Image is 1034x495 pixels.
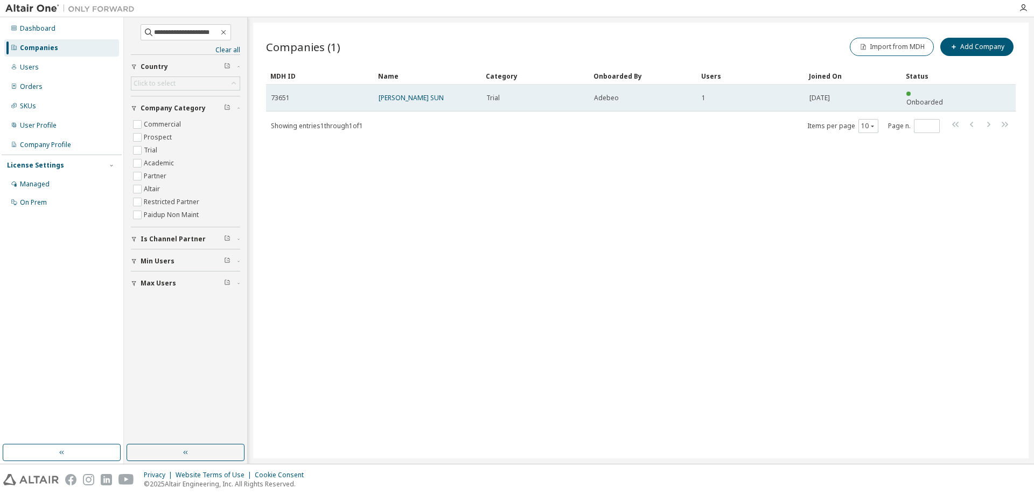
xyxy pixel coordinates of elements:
[255,471,310,479] div: Cookie Consent
[266,39,340,54] span: Companies (1)
[379,93,444,102] a: [PERSON_NAME] SUN
[20,44,58,52] div: Companies
[5,3,140,14] img: Altair One
[131,46,240,54] a: Clear all
[131,55,240,79] button: Country
[224,235,230,243] span: Clear filter
[20,63,39,72] div: Users
[224,279,230,288] span: Clear filter
[144,118,183,131] label: Commercial
[271,94,290,102] span: 73651
[486,67,585,85] div: Category
[131,271,240,295] button: Max Users
[144,479,310,489] p: © 2025 Altair Engineering, Inc. All Rights Reserved.
[593,67,693,85] div: Onboarded By
[144,157,176,170] label: Academic
[176,471,255,479] div: Website Terms of Use
[270,67,369,85] div: MDH ID
[144,131,174,144] label: Prospect
[83,474,94,485] img: instagram.svg
[144,183,162,196] label: Altair
[861,122,876,130] button: 10
[144,170,169,183] label: Partner
[20,24,55,33] div: Dashboard
[271,121,363,130] span: Showing entries 1 through 1 of 1
[141,235,206,243] span: Is Channel Partner
[7,161,64,170] div: License Settings
[144,196,201,208] label: Restricted Partner
[144,208,201,221] label: Paidup Non Maint
[940,38,1014,56] button: Add Company
[594,94,619,102] span: Adebeo
[906,97,943,107] span: Onboarded
[224,104,230,113] span: Clear filter
[3,474,59,485] img: altair_logo.svg
[20,82,43,91] div: Orders
[20,180,50,189] div: Managed
[809,67,897,85] div: Joined On
[131,227,240,251] button: Is Channel Partner
[906,67,951,85] div: Status
[131,249,240,273] button: Min Users
[141,279,176,288] span: Max Users
[809,94,830,102] span: [DATE]
[131,96,240,120] button: Company Category
[144,144,159,157] label: Trial
[141,257,174,266] span: Min Users
[486,94,500,102] span: Trial
[131,77,240,90] div: Click to select
[118,474,134,485] img: youtube.svg
[224,257,230,266] span: Clear filter
[20,141,71,149] div: Company Profile
[701,67,800,85] div: Users
[141,104,206,113] span: Company Category
[101,474,112,485] img: linkedin.svg
[807,119,878,133] span: Items per page
[850,38,934,56] button: Import from MDH
[141,62,168,71] span: Country
[378,67,477,85] div: Name
[702,94,705,102] span: 1
[134,79,176,88] div: Click to select
[65,474,76,485] img: facebook.svg
[20,102,36,110] div: SKUs
[888,119,940,133] span: Page n.
[20,198,47,207] div: On Prem
[224,62,230,71] span: Clear filter
[144,471,176,479] div: Privacy
[20,121,57,130] div: User Profile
